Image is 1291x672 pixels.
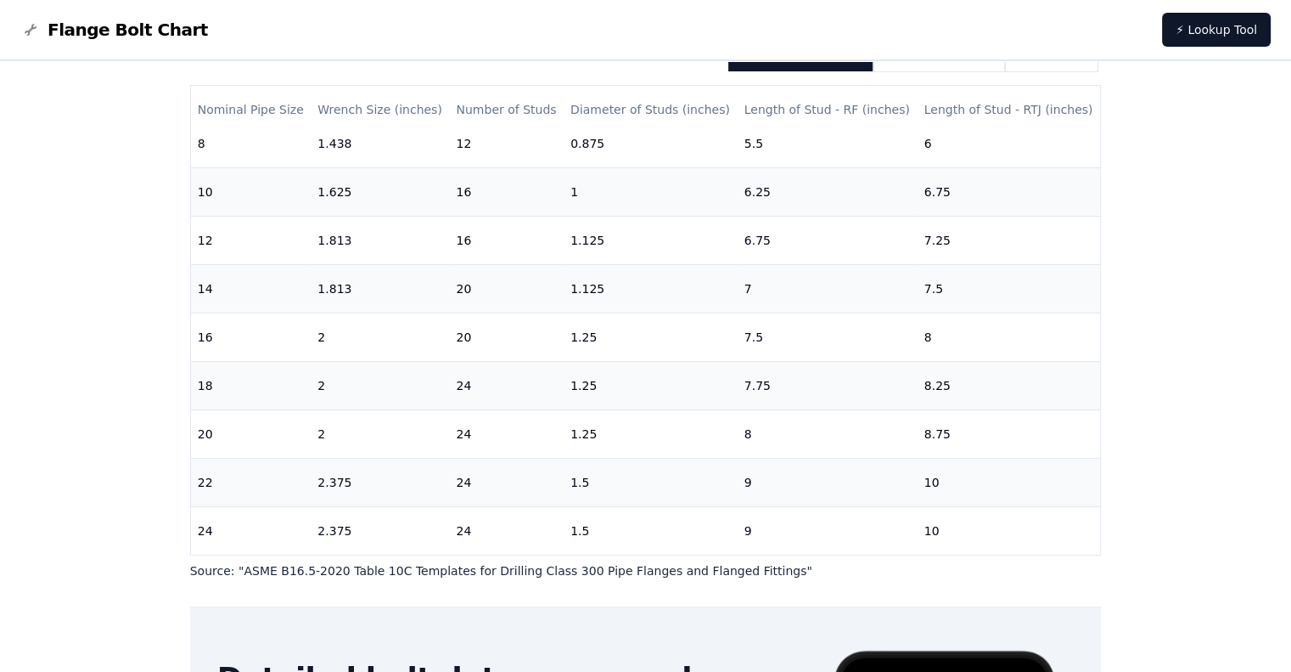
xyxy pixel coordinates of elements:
td: 1.125 [564,216,738,264]
th: Number of Studs [449,86,564,134]
th: Length of Stud - RTJ (inches) [918,86,1101,134]
td: 6.75 [918,167,1101,216]
td: 12 [449,119,564,167]
td: 14 [191,264,312,313]
td: 5.5 [738,119,918,167]
td: 8.75 [918,409,1101,458]
td: 7.75 [738,361,918,409]
td: 20 [449,264,564,313]
td: 2 [311,409,449,458]
td: 16 [191,313,312,361]
th: Nominal Pipe Size [191,86,312,134]
td: 2.375 [311,458,449,506]
td: 24 [449,506,564,555]
td: 1.25 [564,313,738,361]
td: 8 [738,409,918,458]
td: 24 [449,361,564,409]
td: 1.25 [564,361,738,409]
td: 24 [449,458,564,506]
span: Flange Bolt Chart [48,18,208,42]
td: 7.5 [918,264,1101,313]
td: 7.5 [738,313,918,361]
td: 24 [191,506,312,555]
td: 6.25 [738,167,918,216]
td: 1.438 [311,119,449,167]
td: 10 [918,458,1101,506]
th: Diameter of Studs (inches) [564,86,738,134]
td: 10 [918,506,1101,555]
a: Flange Bolt Chart LogoFlange Bolt Chart [20,18,208,42]
td: 2.375 [311,506,449,555]
td: 8.25 [918,361,1101,409]
th: Wrench Size (inches) [311,86,449,134]
td: 7.25 [918,216,1101,264]
td: 10 [191,167,312,216]
td: 16 [449,216,564,264]
td: 20 [191,409,312,458]
td: 9 [738,506,918,555]
td: 2 [311,361,449,409]
th: Length of Stud - RF (inches) [738,86,918,134]
td: 18 [191,361,312,409]
td: 8 [918,313,1101,361]
td: 24 [449,409,564,458]
td: 1.813 [311,264,449,313]
td: 1.25 [564,409,738,458]
td: 7 [738,264,918,313]
td: 6 [918,119,1101,167]
td: 6.75 [738,216,918,264]
td: 1.625 [311,167,449,216]
td: 9 [738,458,918,506]
img: Flange Bolt Chart Logo [20,20,41,40]
a: ⚡ Lookup Tool [1162,13,1271,47]
td: 8 [191,119,312,167]
td: 1.125 [564,264,738,313]
td: 1 [564,167,738,216]
td: 16 [449,167,564,216]
td: 0.875 [564,119,738,167]
td: 1.813 [311,216,449,264]
td: 22 [191,458,312,506]
p: Source: " ASME B16.5-2020 Table 10C Templates for Drilling Class 300 Pipe Flanges and Flanged Fit... [190,562,1102,579]
td: 12 [191,216,312,264]
td: 1.5 [564,458,738,506]
td: 2 [311,313,449,361]
td: 20 [449,313,564,361]
td: 1.5 [564,506,738,555]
